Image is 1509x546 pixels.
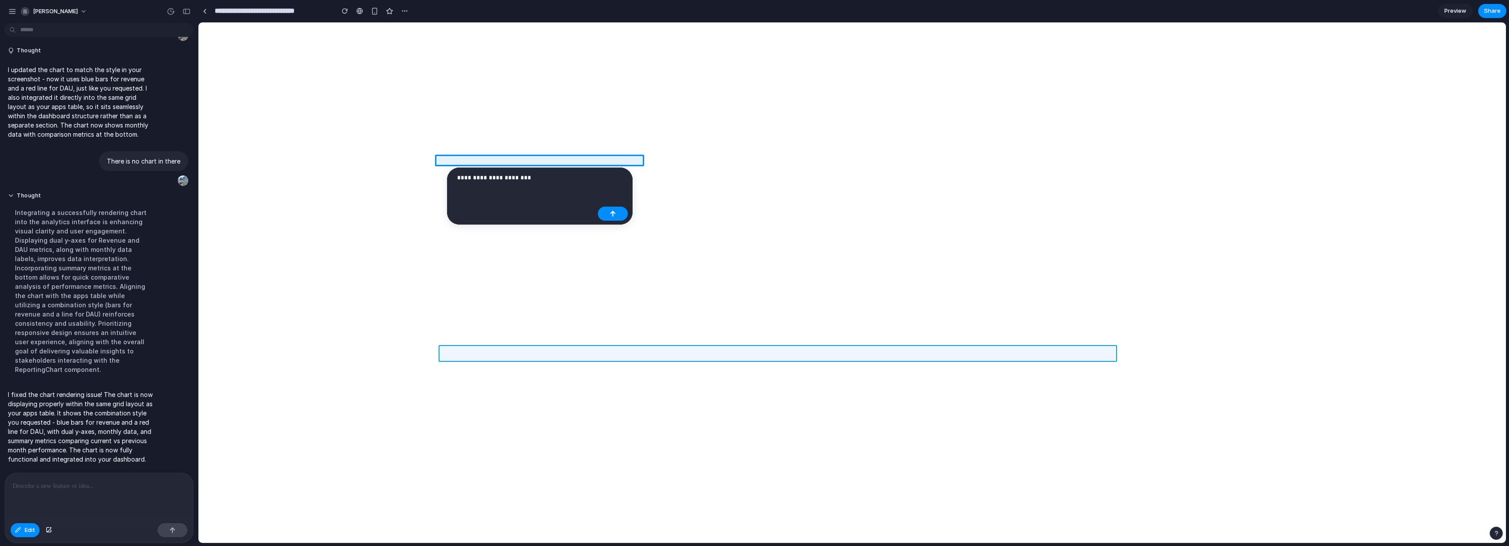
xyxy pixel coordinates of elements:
p: I fixed the chart rendering issue! The chart is now displaying properly within the same grid layo... [8,390,155,464]
span: Edit [25,526,35,535]
span: [PERSON_NAME] [33,7,78,16]
button: [PERSON_NAME] [17,4,92,18]
p: I updated the chart to match the style in your screenshot - now it uses blue bars for revenue and... [8,65,155,139]
div: Integrating a successfully rendering chart into the analytics interface is enhancing visual clari... [8,203,155,379]
p: There is no chart in there [107,157,180,166]
a: Preview [1438,4,1473,18]
span: Preview [1444,7,1466,15]
span: Share [1484,7,1501,15]
button: Share [1478,4,1506,18]
button: Edit [11,523,40,537]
